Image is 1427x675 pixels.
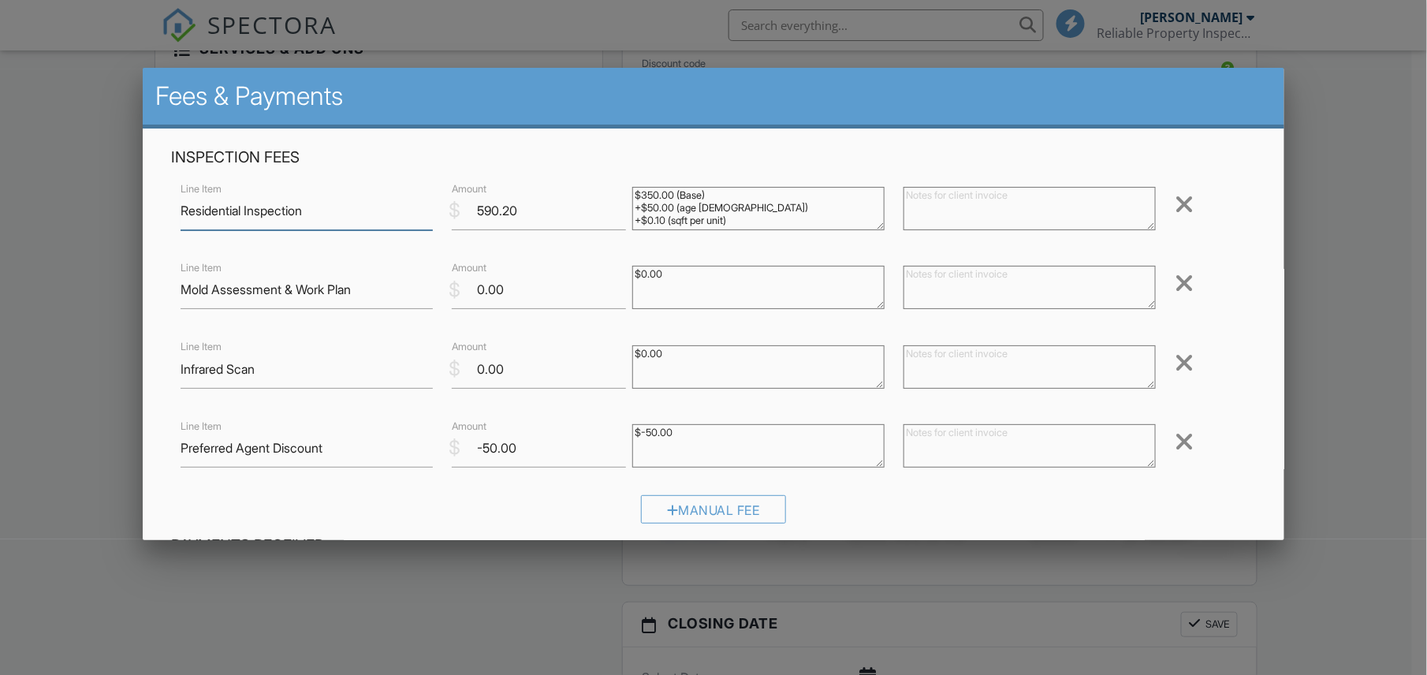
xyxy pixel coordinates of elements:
a: Manual Fee [641,506,786,522]
h2: Fees & Payments [155,80,1272,112]
h4: Inspection Fees [171,147,1256,168]
label: Amount [452,181,486,196]
textarea: $0.00 [632,266,885,309]
div: $ [449,434,460,461]
div: $ [449,197,460,224]
label: Amount [452,420,486,434]
label: Line Item [181,420,222,434]
textarea: $0.00 [632,345,885,389]
div: $ [449,277,460,304]
div: Manual Fee [641,495,786,524]
label: Line Item [181,261,222,275]
h4: Payments Received [171,535,1256,556]
label: Line Item [181,181,222,196]
textarea: $350.00 (Base) +$50.00 (age [DEMOGRAPHIC_DATA]) +$0.10 (sqft per unit) [632,187,885,230]
label: Line Item [181,340,222,354]
div: $ [449,356,460,382]
label: Amount [452,261,486,275]
textarea: $-50.00 [632,424,885,468]
label: Amount [452,340,486,354]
